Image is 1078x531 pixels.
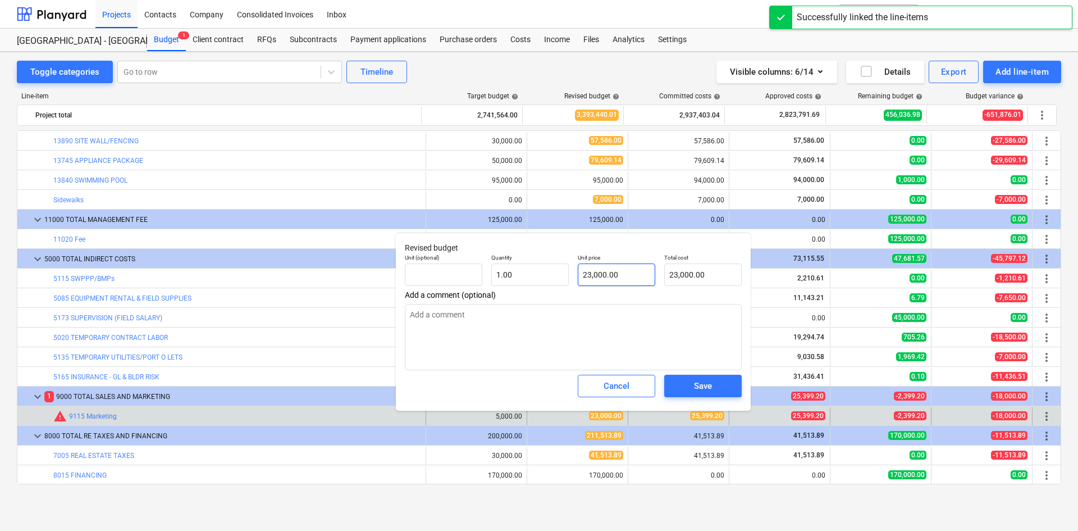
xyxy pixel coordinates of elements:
p: Quantity [491,254,569,264]
div: 0.00 [734,471,825,479]
div: 50,000.00 [492,157,522,165]
div: 30,000.00 [492,137,522,145]
div: 200,000.00 [431,432,522,440]
div: 57,586.00 [633,137,724,145]
span: -18,000.00 [991,411,1027,420]
div: 0.00 [633,471,724,479]
span: 41,513.89 [792,451,825,459]
span: 45,000.00 [892,313,926,322]
a: Settings [651,29,693,51]
a: Analytics [606,29,651,51]
span: -2,399.20 [894,392,926,401]
span: 125,000.00 [888,215,926,224]
div: 0.00 [734,216,825,224]
a: 8015 FINANCING [53,471,107,479]
button: Export [929,61,979,83]
div: Subcontracts [283,29,344,51]
span: 23,000.00 [589,411,623,420]
a: 5020 TEMPORARY CONTRACT LABOR [53,334,168,342]
div: Line-item [17,92,422,100]
span: -29,609.14 [991,156,1027,165]
a: 11020 Fee [53,235,85,243]
span: 25,399.20 [690,411,724,420]
span: Add a comment (optional) [405,291,742,299]
span: -2,399.20 [894,411,926,420]
span: 456,036.98 [884,110,922,120]
div: 0.00 [509,196,522,204]
div: 94,000.00 [633,176,724,184]
div: Remaining budget [858,92,922,100]
div: Budget [147,29,186,51]
span: 0.00 [910,136,926,145]
a: 13890 SITE WALL/FENCING [53,137,139,145]
span: 73,115.55 [792,255,825,262]
div: Target budget [467,92,518,100]
button: Save [664,375,742,397]
a: 5115 SWPPP/BMPs [53,275,115,283]
div: 2,937,403.04 [628,106,720,124]
span: help [711,93,720,100]
div: Timeline [360,65,393,79]
span: -1,210.61 [995,274,1027,283]
span: -45,797.12 [991,254,1027,263]
div: 5,000.00 [496,412,522,420]
div: 79,609.14 [633,157,724,165]
span: 0.00 [1011,234,1027,243]
span: 57,586.00 [792,137,825,144]
div: 8000 TOTAL RE TAXES AND FINANCING [44,427,421,445]
span: More actions [1040,370,1053,384]
span: -11,513.89 [991,431,1027,440]
div: Cancel [604,379,629,393]
div: Export [941,65,967,79]
a: 9115 Marketing [69,412,117,420]
span: keyboard_arrow_down [31,429,44,443]
span: 1,969.42 [896,352,926,361]
span: More actions [1040,449,1053,462]
span: 0.00 [910,451,926,460]
span: 125,000.00 [888,234,926,243]
span: 7,000.00 [593,195,623,204]
div: Details [860,65,911,79]
div: Budget variance [966,92,1024,100]
span: 0.00 [910,274,926,283]
span: 2,210.61 [796,274,825,282]
div: 170,000.00 [589,471,623,479]
div: [GEOGRAPHIC_DATA] - [GEOGRAPHIC_DATA] [17,35,134,47]
span: 41,513.89 [792,432,825,439]
span: -18,000.00 [991,392,1027,401]
span: 0.00 [1011,313,1027,322]
div: Revised budget [564,92,619,100]
div: Income [537,29,577,51]
iframe: Chat Widget [1022,477,1078,531]
span: -651,876.01 [983,110,1023,120]
span: help [610,93,619,100]
span: 11,143.21 [792,294,825,302]
span: 19,294.74 [792,333,825,341]
span: More actions [1040,429,1053,443]
span: -7,000.00 [995,195,1027,204]
span: More actions [1035,108,1049,122]
span: More actions [1040,174,1053,187]
span: 7,000.00 [796,196,825,203]
span: 79,609.14 [792,156,825,164]
div: Approved costs [765,92,821,100]
span: 211,513.89 [585,431,623,440]
div: 11000 TOTAL MANAGEMENT FEE [44,211,421,229]
span: -7,650.00 [995,293,1027,302]
a: Files [577,29,606,51]
div: 7,000.00 [633,196,724,204]
div: Save [694,379,712,393]
span: 0.00 [910,156,926,165]
button: Details [846,61,924,83]
div: 5000 TOTAL INDIRECT COSTS [44,250,421,268]
span: help [509,93,518,100]
span: 0.00 [1011,175,1027,184]
a: Costs [504,29,537,51]
div: 41,513.89 [633,432,724,440]
span: -7,000.00 [995,352,1027,361]
span: 6.79 [910,293,926,302]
